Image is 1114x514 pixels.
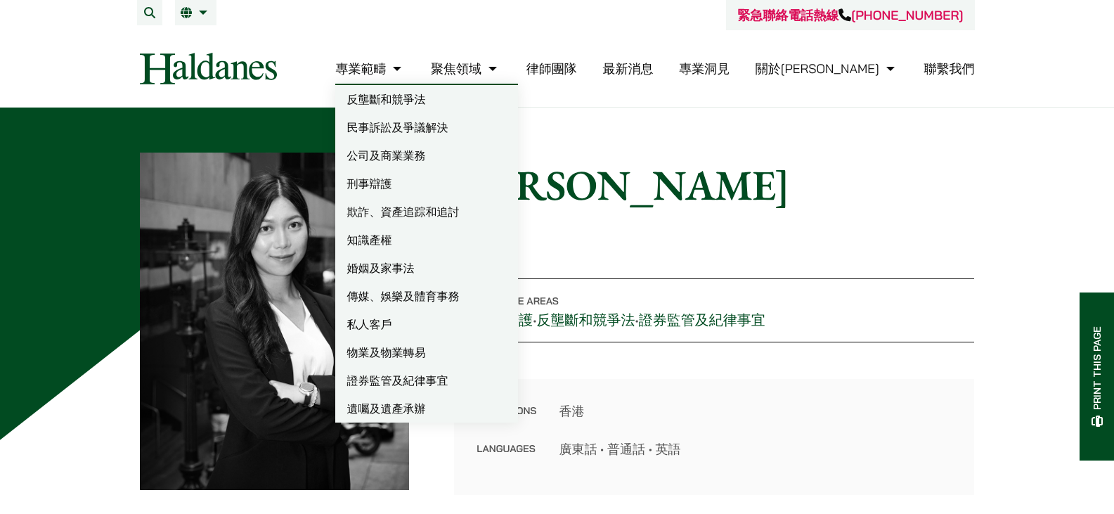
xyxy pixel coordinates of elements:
[335,254,518,282] a: 婚姻及家事法
[602,60,653,77] a: 最新消息
[140,153,410,490] img: Joanne Lam photo
[335,169,518,198] a: 刑事辯護
[454,221,974,248] p: 律師
[537,311,635,329] a: 反壟斷和競爭法
[335,338,518,366] a: 物業及物業轉易
[477,439,536,458] dt: Languages
[335,366,518,394] a: 證券監管及紀律事宜
[559,401,952,420] dd: 香港
[756,60,898,77] a: 關於何敦
[639,311,765,329] a: 證券監管及紀律事宜
[335,113,518,141] a: 民事訴訟及爭議解決
[431,60,500,77] a: 聚焦領域
[559,439,952,458] dd: 廣東話 • 普通話 • 英語
[335,85,518,113] a: 反壟斷和競爭法
[335,226,518,254] a: 知識產權
[335,394,518,423] a: 遺囑及遺產承辦
[335,60,405,77] a: 專業範疇
[140,53,277,84] img: Logo of Haldanes
[679,60,730,77] a: 專業洞見
[181,7,211,18] a: 繁
[335,282,518,310] a: 傳媒、娛樂及體育事務
[526,60,577,77] a: 律師團隊
[454,160,974,210] h1: [PERSON_NAME]
[454,278,974,342] p: • •
[335,310,518,338] a: 私人客戶
[335,198,518,226] a: 欺詐、資產追踪和追討
[737,7,963,23] a: 緊急聯絡電話熱線[PHONE_NUMBER]
[924,60,975,77] a: 聯繫我們
[335,141,518,169] a: 公司及商業業務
